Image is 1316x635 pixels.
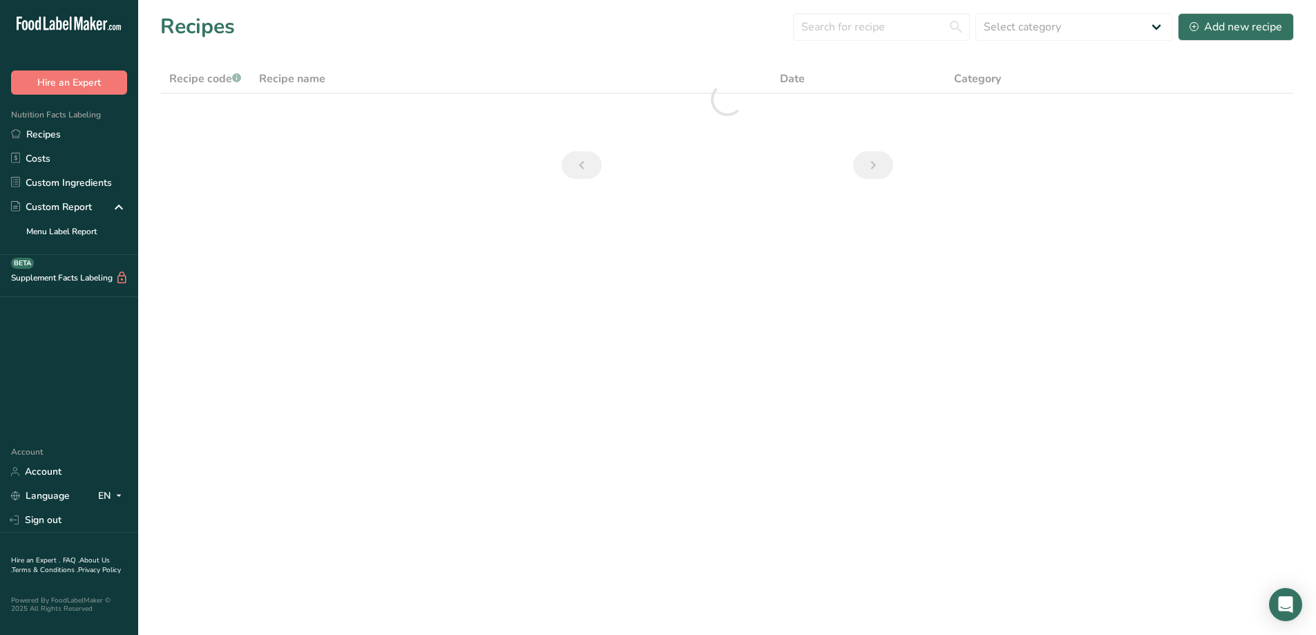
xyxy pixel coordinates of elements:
div: EN [98,488,127,504]
div: Open Intercom Messenger [1269,588,1302,621]
a: About Us . [11,556,110,575]
a: Hire an Expert . [11,556,60,565]
input: Search for recipe [793,13,970,41]
button: Hire an Expert [11,70,127,95]
a: Previous page [562,151,602,179]
a: Terms & Conditions . [12,565,78,575]
h1: Recipes [160,11,235,42]
a: FAQ . [63,556,79,565]
a: Privacy Policy [78,565,121,575]
div: Custom Report [11,200,92,214]
a: Next page [853,151,893,179]
div: BETA [11,258,34,269]
button: Add new recipe [1178,13,1294,41]
a: Language [11,484,70,508]
div: Add new recipe [1190,19,1282,35]
div: Powered By FoodLabelMaker © 2025 All Rights Reserved [11,596,127,613]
